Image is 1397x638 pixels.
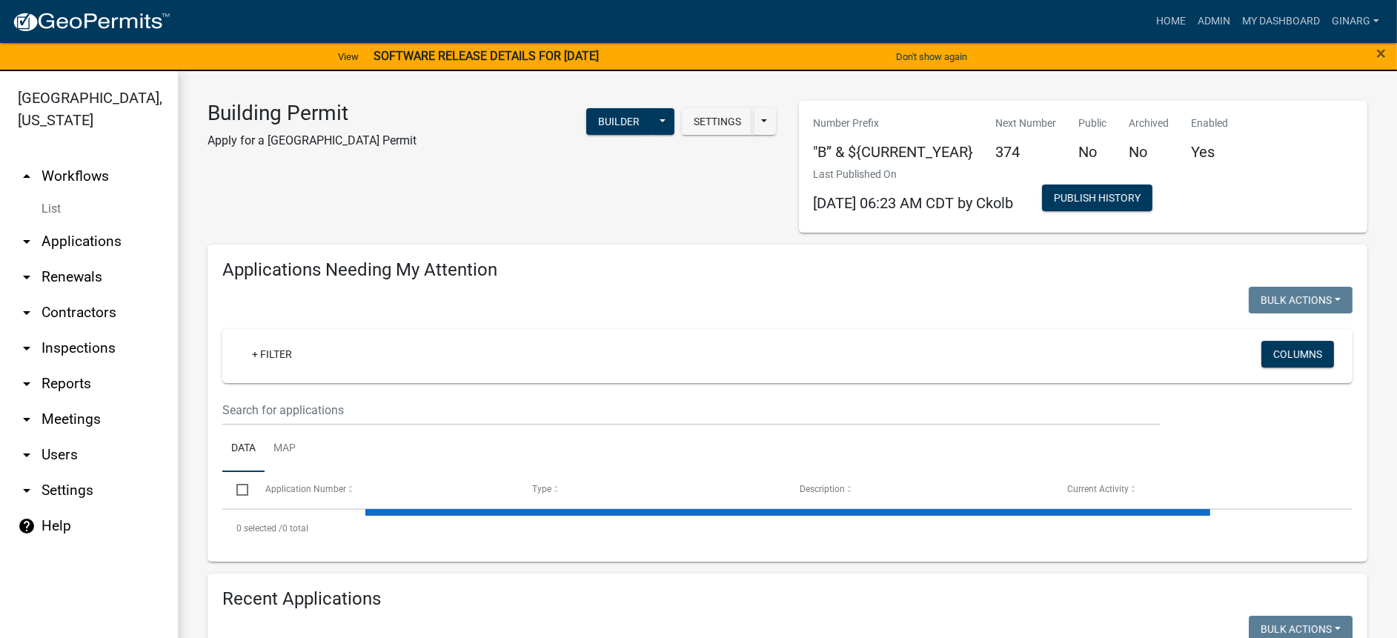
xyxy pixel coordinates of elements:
[1376,43,1386,64] span: ×
[532,484,551,494] span: Type
[800,484,845,494] span: Description
[222,472,250,508] datatable-header-cell: Select
[332,44,365,69] a: View
[1042,185,1152,211] button: Publish History
[996,143,1057,161] h5: 374
[265,484,346,494] span: Application Number
[18,446,36,464] i: arrow_drop_down
[1053,472,1321,508] datatable-header-cell: Current Activity
[1150,7,1192,36] a: Home
[208,101,417,126] h3: Building Permit
[814,194,1014,212] span: [DATE] 06:23 AM CDT by Ckolb
[1129,143,1169,161] h5: No
[1192,7,1236,36] a: Admin
[222,588,1353,610] h4: Recent Applications
[518,472,786,508] datatable-header-cell: Type
[18,482,36,499] i: arrow_drop_down
[996,116,1057,131] p: Next Number
[18,233,36,250] i: arrow_drop_down
[240,341,304,368] a: + Filter
[265,425,305,473] a: Map
[1376,44,1386,62] button: Close
[1249,287,1353,313] button: Bulk Actions
[374,49,599,63] strong: SOFTWARE RELEASE DETAILS FOR [DATE]
[1236,7,1326,36] a: My Dashboard
[222,395,1161,425] input: Search for applications
[1192,143,1229,161] h5: Yes
[18,304,36,322] i: arrow_drop_down
[586,108,651,135] button: Builder
[682,108,753,135] button: Settings
[1079,143,1107,161] h5: No
[18,268,36,286] i: arrow_drop_down
[18,339,36,357] i: arrow_drop_down
[1067,484,1129,494] span: Current Activity
[250,472,518,508] datatable-header-cell: Application Number
[814,143,974,161] h5: "B” & ${CURRENT_YEAR}
[18,411,36,428] i: arrow_drop_down
[222,425,265,473] a: Data
[1261,341,1334,368] button: Columns
[1129,116,1169,131] p: Archived
[18,375,36,393] i: arrow_drop_down
[1326,7,1385,36] a: ginarg
[222,259,1353,281] h4: Applications Needing My Attention
[1042,193,1152,205] wm-modal-confirm: Workflow Publish History
[1192,116,1229,131] p: Enabled
[814,167,1014,182] p: Last Published On
[208,132,417,150] p: Apply for a [GEOGRAPHIC_DATA] Permit
[890,44,973,69] button: Don't show again
[18,167,36,185] i: arrow_drop_up
[1079,116,1107,131] p: Public
[18,517,36,535] i: help
[236,523,282,534] span: 0 selected /
[814,116,974,131] p: Number Prefix
[222,510,1353,547] div: 0 total
[786,472,1053,508] datatable-header-cell: Description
